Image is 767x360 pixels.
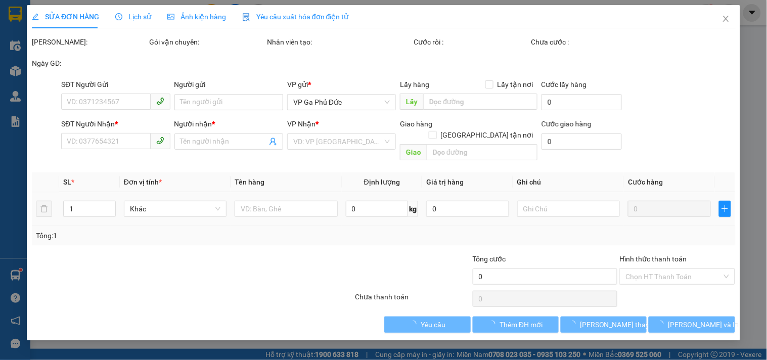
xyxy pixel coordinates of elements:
label: Cước giao hàng [542,120,592,128]
input: Cước lấy hàng [542,94,622,110]
span: Cước hàng [628,178,663,186]
span: Đơn vị tính [124,178,162,186]
span: Lấy hàng [400,80,430,88]
input: 0 [628,201,711,217]
label: Hình thức thanh toán [619,255,687,263]
span: loading [657,321,668,328]
div: Người nhận [174,118,283,129]
span: SL [63,178,71,186]
div: Người gửi [174,79,283,90]
span: plus [719,205,731,213]
span: Lịch sử [115,13,151,21]
div: SĐT Người Gửi [61,79,170,90]
span: Giao [400,144,427,160]
input: Cước giao hàng [542,133,622,150]
button: Thêm ĐH mới [473,317,559,333]
div: Chưa cước : [531,36,647,48]
input: Dọc đường [427,144,537,160]
span: [PERSON_NAME] và In [668,319,739,330]
button: plus [719,201,731,217]
input: Ghi Chú [517,201,620,217]
span: phone [156,137,164,145]
span: Tên hàng [235,178,264,186]
span: [PERSON_NAME] thay đổi [580,319,661,330]
span: Yêu cầu [421,319,445,330]
span: Yêu cầu xuất hóa đơn điện tử [242,13,349,21]
span: kg [408,201,418,217]
button: delete [36,201,52,217]
span: VP Nhận [287,120,315,128]
div: Tổng: 1 [36,230,297,241]
div: Chưa thanh toán [354,291,471,309]
button: [PERSON_NAME] và In [649,317,735,333]
img: icon [242,13,250,21]
span: Giao hàng [400,120,433,128]
button: Yêu cầu [385,317,471,333]
span: user-add [269,138,277,146]
span: VP Ga Phủ Đức [293,95,390,110]
div: Gói vận chuyển: [150,36,265,48]
div: SĐT Người Nhận [61,118,170,129]
div: [PERSON_NAME]: [32,36,147,48]
span: Ảnh kiện hàng [167,13,226,21]
span: Khác [130,201,220,216]
span: loading [569,321,580,328]
div: Nhân viên tạo: [267,36,412,48]
span: [GEOGRAPHIC_DATA] tận nơi [437,129,537,141]
input: Dọc đường [424,94,537,110]
span: Giá trị hàng [426,178,464,186]
span: loading [488,321,500,328]
span: picture [167,13,174,20]
label: Cước lấy hàng [542,80,587,88]
span: edit [32,13,39,20]
span: clock-circle [115,13,122,20]
span: SỬA ĐƠN HÀNG [32,13,99,21]
span: Lấy [400,94,424,110]
span: Tổng cước [473,255,506,263]
button: [PERSON_NAME] thay đổi [561,317,647,333]
span: Lấy tận nơi [493,79,537,90]
span: Định lượng [364,178,400,186]
span: loading [410,321,421,328]
span: close [722,15,730,23]
button: Close [712,5,740,33]
div: Ngày GD: [32,58,147,69]
span: Thêm ĐH mới [500,319,543,330]
th: Ghi chú [513,172,624,192]
div: VP gửi [287,79,396,90]
div: Cước rồi : [414,36,529,48]
input: VD: Bàn, Ghế [235,201,337,217]
span: phone [156,97,164,105]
